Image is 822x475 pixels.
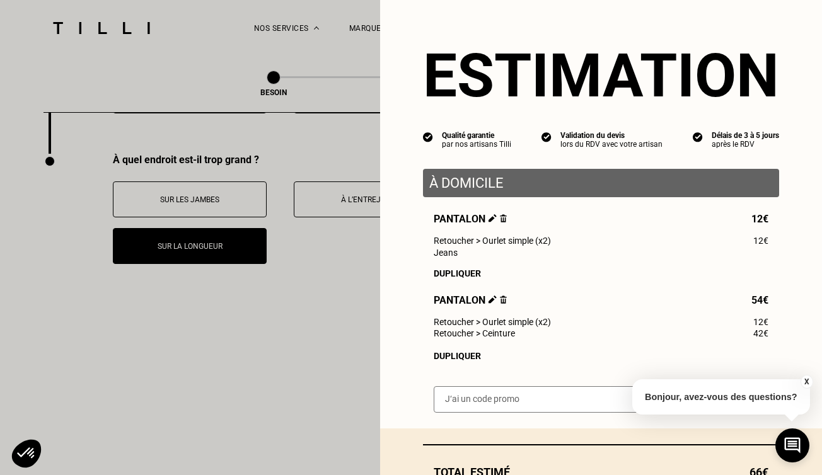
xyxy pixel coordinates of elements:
button: X [800,375,813,389]
span: Jeans [434,248,458,258]
img: icon list info [693,131,703,142]
div: Qualité garantie [442,131,511,140]
span: 12€ [753,236,768,246]
span: Pantalon [434,213,507,225]
img: Éditer [489,295,497,304]
span: Retoucher > Ceinture [434,328,515,338]
div: Dupliquer [434,351,768,361]
img: Supprimer [500,214,507,222]
div: après le RDV [712,140,779,149]
section: Estimation [423,40,779,111]
div: Dupliquer [434,268,768,278]
div: lors du RDV avec votre artisan [560,140,663,149]
span: 12€ [753,317,768,327]
p: Bonjour, avez-vous des questions? [632,379,810,415]
img: icon list info [423,131,433,142]
img: Éditer [489,214,497,222]
span: 12€ [751,213,768,225]
span: 54€ [751,294,768,306]
div: Validation du devis [560,131,663,140]
img: Supprimer [500,295,507,304]
div: par nos artisans Tilli [442,140,511,149]
div: Délais de 3 à 5 jours [712,131,779,140]
p: À domicile [429,175,773,191]
input: J‘ai un code promo [434,386,719,413]
span: Retoucher > Ourlet simple (x2) [434,236,551,246]
span: Retoucher > Ourlet simple (x2) [434,317,551,327]
span: Pantalon [434,294,507,306]
img: icon list info [541,131,552,142]
span: 42€ [753,328,768,338]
